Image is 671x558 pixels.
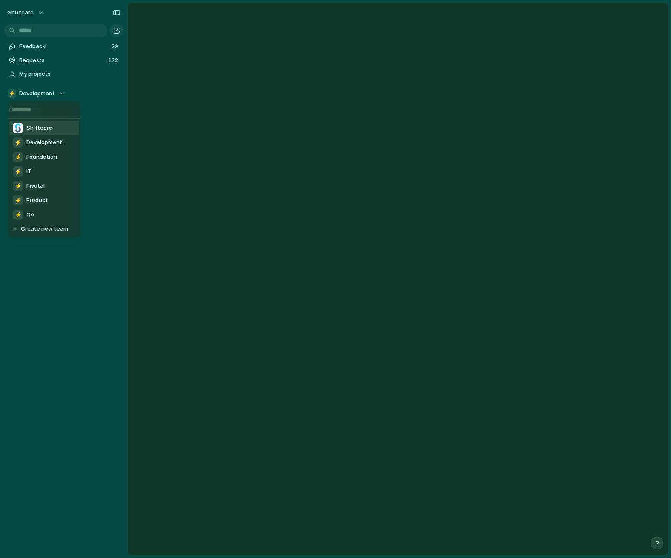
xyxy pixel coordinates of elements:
[26,211,34,219] span: QA
[26,182,45,190] span: Pivotal
[13,210,23,220] div: ⚡
[26,196,48,205] span: Product
[13,181,23,191] div: ⚡
[26,153,57,161] span: Foundation
[21,225,68,233] span: Create new team
[13,152,23,162] div: ⚡
[13,166,23,177] div: ⚡
[26,167,31,176] span: IT
[26,124,52,132] span: Shiftcare
[13,195,23,205] div: ⚡
[13,137,23,148] div: ⚡
[26,138,62,147] span: Development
